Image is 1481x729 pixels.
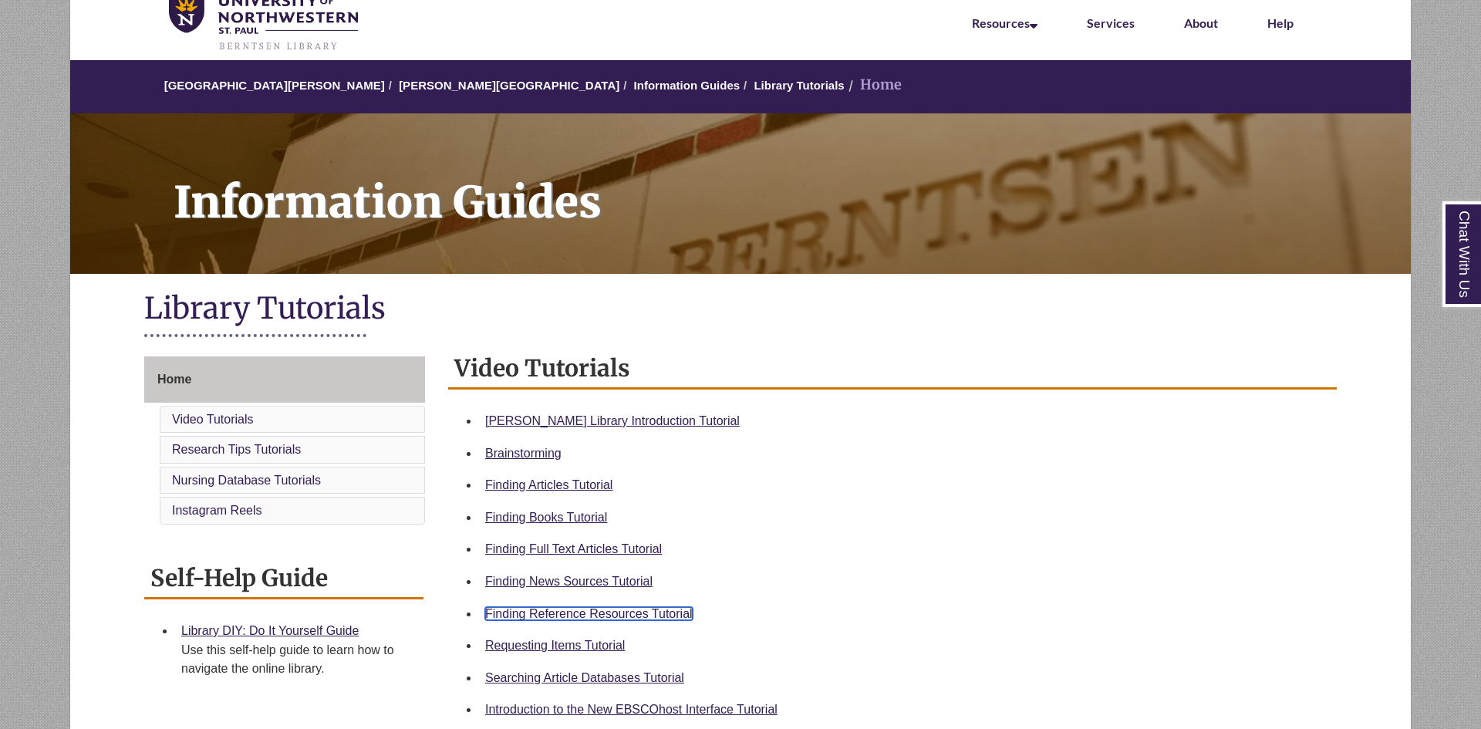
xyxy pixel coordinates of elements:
[485,639,625,652] a: Requesting Items Tutorial
[172,413,254,426] a: Video Tutorials
[181,641,411,678] div: Use this self-help guide to learn how to navigate the online library.
[485,414,740,427] a: [PERSON_NAME] Library Introduction Tutorial
[485,478,612,491] a: Finding Articles Tutorial
[485,703,778,716] a: Introduction to the New EBSCOhost Interface Tutorial
[1087,15,1135,30] a: Services
[485,447,562,460] a: Brainstorming
[164,79,385,92] a: [GEOGRAPHIC_DATA][PERSON_NAME]
[1267,15,1294,30] a: Help
[144,289,1337,330] h1: Library Tutorials
[845,74,902,96] li: Home
[181,624,359,637] a: Library DIY: Do It Yourself Guide
[157,373,191,386] span: Home
[172,443,301,456] a: Research Tips Tutorials
[157,113,1411,254] h1: Information Guides
[144,356,425,403] a: Home
[754,79,844,92] a: Library Tutorials
[634,79,740,92] a: Information Guides
[485,511,607,524] a: Finding Books Tutorial
[70,113,1411,274] a: Information Guides
[172,504,262,517] a: Instagram Reels
[399,79,619,92] a: [PERSON_NAME][GEOGRAPHIC_DATA]
[485,575,653,588] a: Finding News Sources Tutorial
[1184,15,1218,30] a: About
[972,15,1037,30] a: Resources
[448,349,1337,390] h2: Video Tutorials
[485,542,662,555] a: Finding Full Text Articles Tutorial
[485,607,693,620] a: Finding Reference Resources Tutorial
[172,474,321,487] a: Nursing Database Tutorials
[144,559,423,599] h2: Self-Help Guide
[485,671,684,684] a: Searching Article Databases Tutorial
[144,356,425,528] div: Guide Page Menu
